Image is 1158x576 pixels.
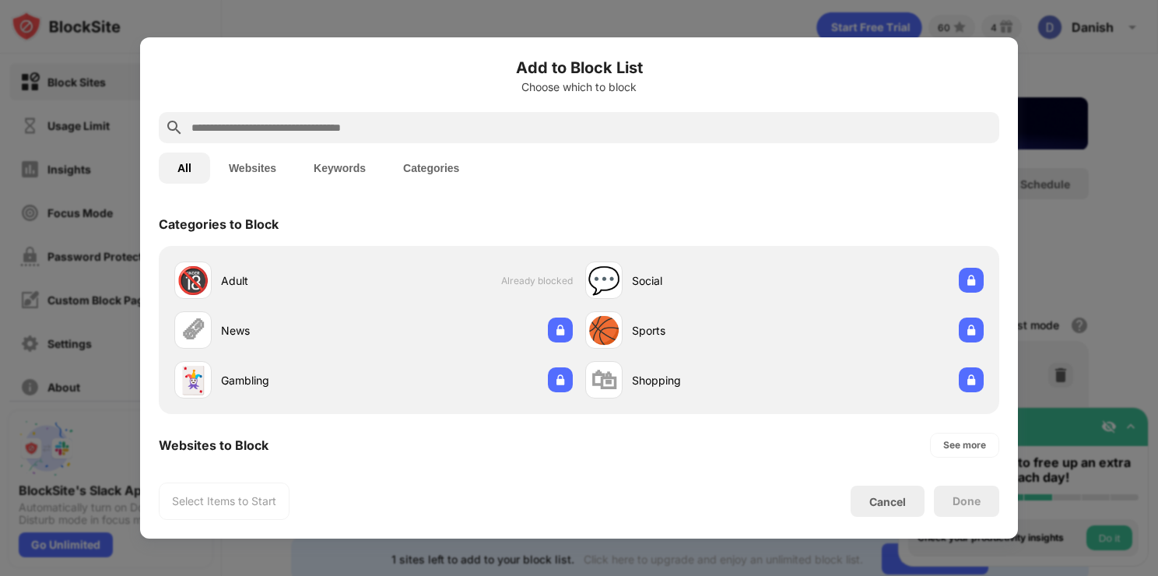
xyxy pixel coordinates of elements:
div: Choose which to block [159,81,999,93]
button: Keywords [295,153,384,184]
img: search.svg [165,118,184,137]
div: 🃏 [177,364,209,396]
button: Categories [384,153,478,184]
div: News [221,322,374,339]
div: Categories to Block [159,216,279,232]
div: See more [943,437,986,453]
div: Gambling [221,372,374,388]
div: Cancel [869,495,906,508]
div: Select Items to Start [172,493,276,509]
div: Social [632,272,784,289]
div: 🔞 [177,265,209,297]
h6: Add to Block List [159,56,999,79]
div: Done [953,495,981,508]
button: All [159,153,210,184]
div: Adult [221,272,374,289]
span: Already blocked [501,275,573,286]
button: Websites [210,153,295,184]
div: 🗞 [180,314,206,346]
div: Shopping [632,372,784,388]
div: Sports [632,322,784,339]
div: Websites to Block [159,437,268,453]
div: 🏀 [588,314,620,346]
div: 🛍 [591,364,617,396]
div: 💬 [588,265,620,297]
